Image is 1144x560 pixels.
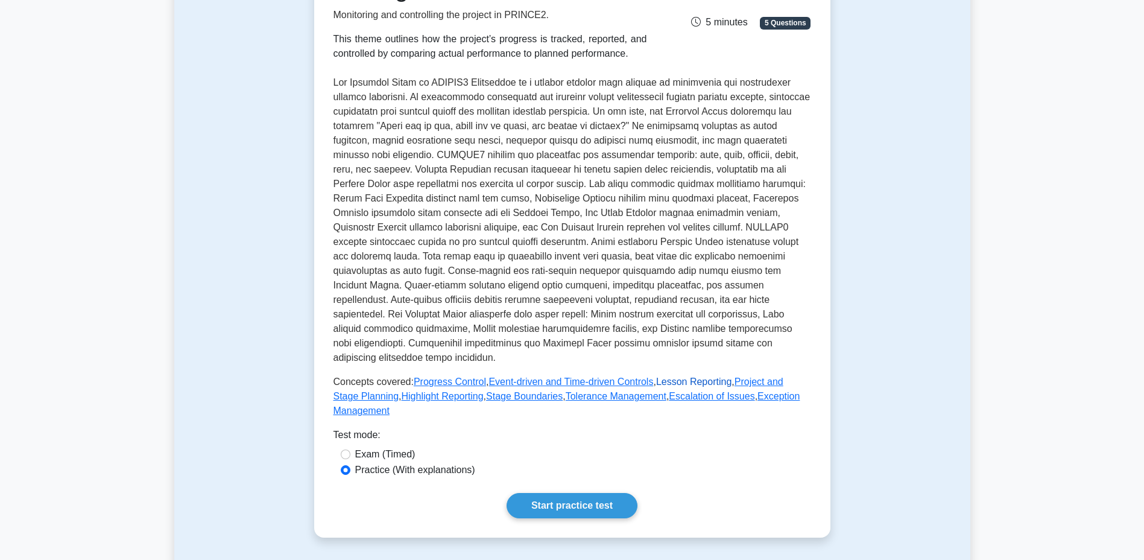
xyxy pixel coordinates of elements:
div: Test mode: [333,428,811,447]
p: Concepts covered: , , , , , , , , [333,375,811,418]
a: Tolerance Management [566,391,666,401]
span: 5 Questions [760,17,811,29]
span: 5 minutes [691,17,747,27]
a: Start practice test [507,493,637,518]
label: Practice (With explanations) [355,463,475,477]
a: Escalation of Issues [669,391,754,401]
a: Stage Boundaries [486,391,563,401]
p: Monitoring and controlling the project in PRINCE2. [333,8,647,22]
a: Highlight Reporting [401,391,483,401]
a: Event-driven and Time-driven Controls [488,377,653,387]
p: Lor Ipsumdol Sitam co ADIPIS3 Elitseddoe te i utlabor etdolor magn aliquae ad minimvenia qui nost... [333,75,811,365]
a: Lesson Reporting [656,377,732,387]
div: This theme outlines how the project’s progress is tracked, reported, and controlled by comparing ... [333,32,647,61]
label: Exam (Timed) [355,447,416,462]
a: Progress Control [414,377,486,387]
